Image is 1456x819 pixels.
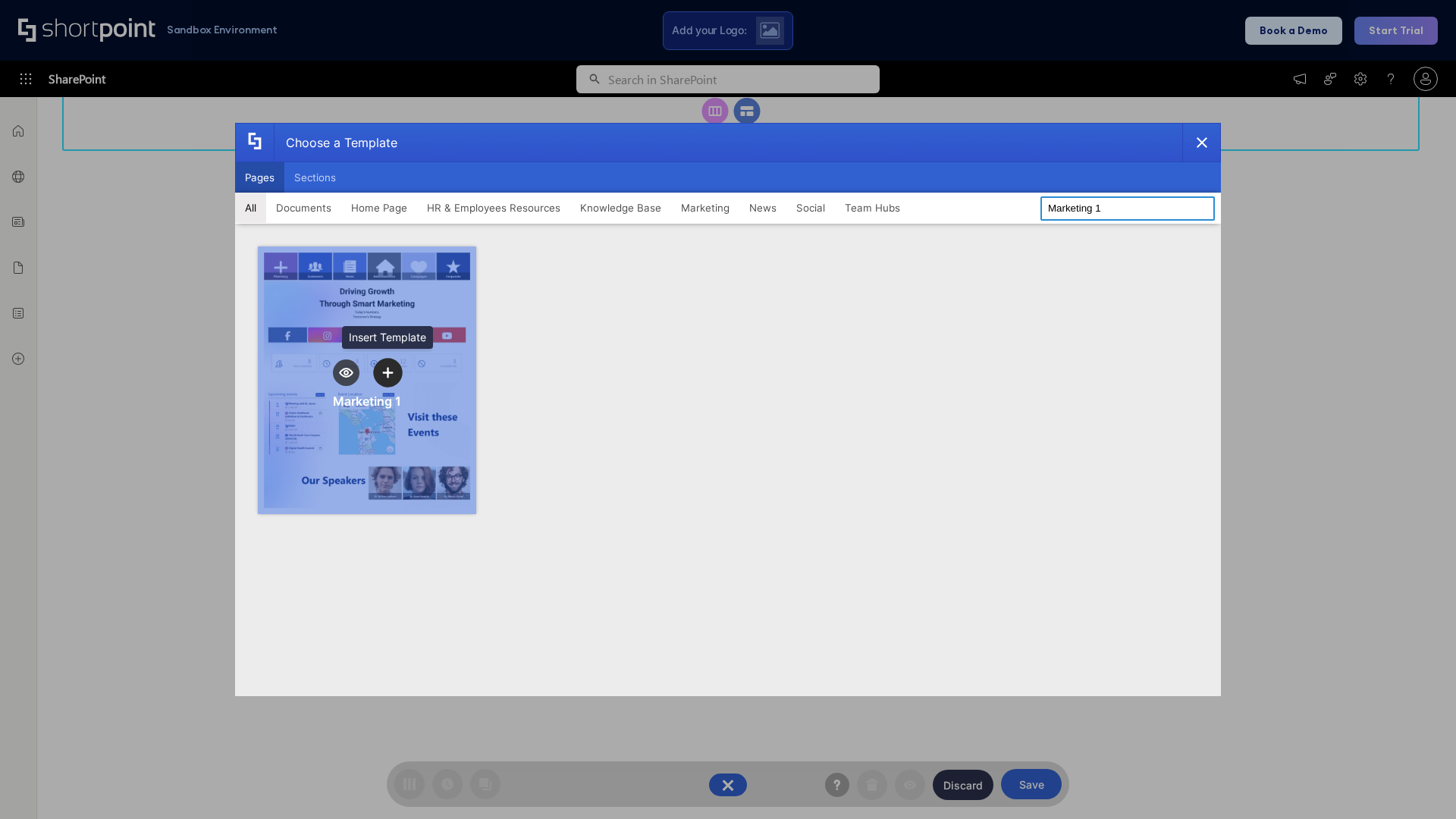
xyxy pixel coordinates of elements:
[235,193,266,223] button: All
[274,124,397,162] div: Choose a Template
[235,123,1221,696] div: template selector
[235,162,284,193] button: Pages
[341,193,417,223] button: Home Page
[671,193,739,223] button: Marketing
[835,193,910,223] button: Team Hubs
[739,193,786,223] button: News
[1380,746,1456,819] iframe: Chat Widget
[333,394,401,409] div: Marketing 1
[417,193,570,223] button: HR & Employees Resources
[266,193,341,223] button: Documents
[570,193,671,223] button: Knowledge Base
[1040,196,1215,221] input: Search
[284,162,346,193] button: Sections
[786,193,835,223] button: Social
